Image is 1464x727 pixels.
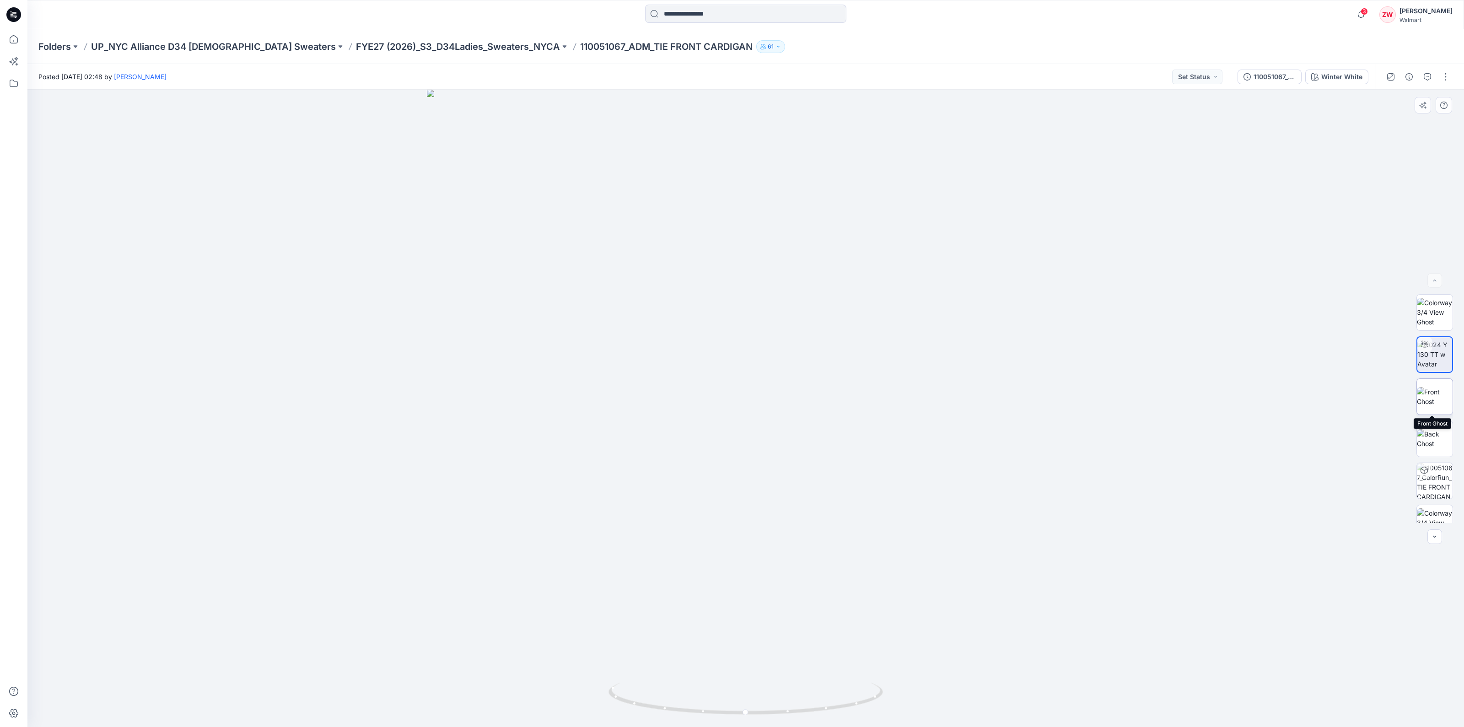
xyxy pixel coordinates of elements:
img: 2024 Y 130 TT w Avatar [1417,340,1452,369]
img: Colorway 3/4 View Ghost [1417,298,1453,327]
button: Details [1402,70,1416,84]
span: Posted [DATE] 02:48 by [38,72,167,81]
a: [PERSON_NAME] [114,73,167,81]
div: [PERSON_NAME] [1399,5,1453,16]
div: 110051067_ColorRun_TIE FRONT CARDIGAN-9-26 [1254,72,1296,82]
span: 3 [1361,8,1368,15]
div: Walmart [1399,16,1453,23]
button: 110051067_ColorRun_TIE FRONT CARDIGAN-9-26 [1238,70,1302,84]
button: Winter White [1305,70,1368,84]
a: Folders [38,40,71,53]
div: ZW [1379,6,1396,23]
img: Back Ghost [1417,429,1453,448]
button: 61 [756,40,785,53]
p: 61 [768,42,774,52]
img: Colorway 3/4 View Ghost [1417,508,1453,537]
div: Winter White [1321,72,1362,82]
a: FYE27 (2026)_S3_D34Ladies_Sweaters_NYCA [356,40,560,53]
img: Front Ghost [1417,387,1453,406]
a: UP_NYC Alliance D34 [DEMOGRAPHIC_DATA] Sweaters [91,40,336,53]
img: 110051067_ColorRun_TIE FRONT CARDIGAN-9-26 Winter White [1417,463,1453,499]
p: 110051067_ADM_TIE FRONT CARDIGAN [580,40,753,53]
